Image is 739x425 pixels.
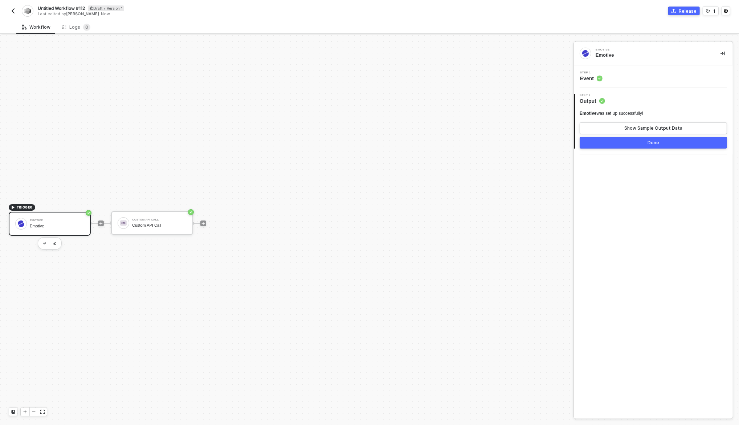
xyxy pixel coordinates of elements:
span: icon-edit [89,6,93,10]
div: 1 [713,8,715,14]
img: edit-cred [43,242,46,245]
span: Event [580,75,603,82]
img: integration-icon [582,50,589,57]
button: back [9,7,17,15]
button: edit-cred [40,239,49,248]
span: Output [580,97,605,105]
div: Draft • Version 1 [88,5,124,11]
div: Emotive [30,224,84,228]
img: integration-icon [24,8,30,14]
div: Last edited by - Now [38,11,369,17]
div: Done [648,140,659,146]
button: edit-cred [50,239,59,248]
div: Step 1Event [574,71,733,82]
span: [PERSON_NAME] [66,11,99,16]
span: Step 1 [580,71,603,74]
div: Workflow [22,24,50,30]
span: Untitled Workflow #112 [38,5,85,11]
div: Release [679,8,697,14]
img: back [10,8,16,14]
div: Custom API Call [132,223,187,228]
div: Emotive [30,219,84,222]
img: icon [120,220,127,226]
span: icon-success-page [86,210,91,216]
span: icon-commerce [671,9,676,13]
span: TRIGGER [17,205,32,210]
div: was set up successfully! [580,110,643,117]
div: Show Sample Output Data [624,125,682,131]
span: icon-play [23,410,27,414]
button: 1 [703,7,719,15]
sup: 0 [83,24,90,31]
button: Show Sample Output Data [580,122,727,134]
div: Step 2Output Emotivewas set up successfully!Show Sample Output DataDone [574,94,733,149]
span: icon-minus [32,410,36,414]
span: icon-play [11,205,15,210]
button: Release [668,7,700,15]
span: icon-success-page [188,209,194,215]
img: edit-cred [53,242,56,245]
span: icon-expand [40,410,45,414]
span: icon-collapse-right [720,51,725,56]
span: icon-play [201,221,205,226]
div: Emotive [596,52,709,58]
button: Done [580,137,727,149]
div: Emotive [596,48,705,51]
span: Emotive [580,111,597,116]
img: icon [18,220,24,227]
span: Step 2 [580,94,605,97]
div: Logs [62,24,90,31]
span: icon-play [99,221,103,226]
span: icon-settings [724,9,728,13]
div: Custom API Call [132,218,187,221]
span: icon-versioning [706,9,710,13]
